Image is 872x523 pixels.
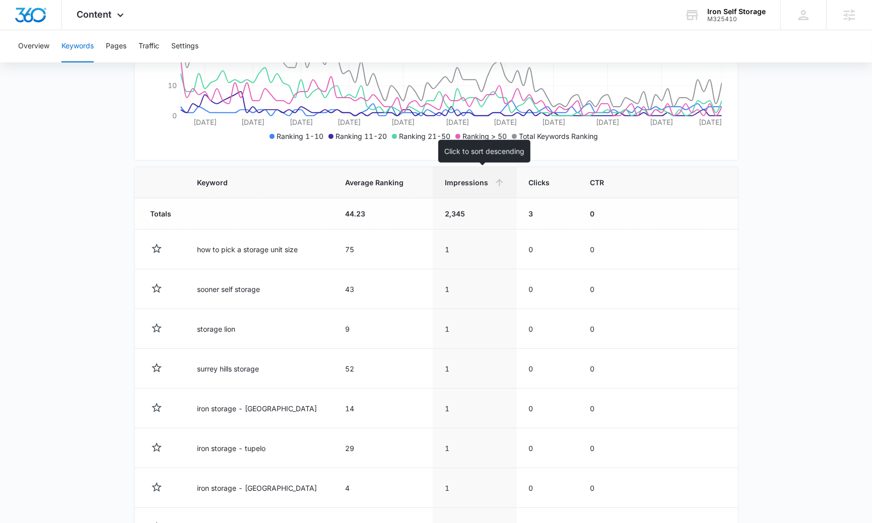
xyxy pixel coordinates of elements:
td: 9 [333,309,432,349]
td: 0 [517,468,578,508]
tspan: [DATE] [338,118,361,126]
tspan: [DATE] [494,118,517,126]
span: Ranking > 50 [462,132,507,140]
div: account id [707,16,766,23]
tspan: 10 [167,81,176,90]
td: 0 [517,309,578,349]
td: 2,345 [433,198,517,230]
tspan: [DATE] [241,118,264,126]
td: 1 [433,468,517,508]
td: 1 [433,269,517,309]
tspan: [DATE] [650,118,673,126]
td: 0 [517,349,578,389]
td: storage lion [185,309,333,349]
div: Click to sort descending [438,140,530,163]
td: iron storage - [GEOGRAPHIC_DATA] [185,389,333,428]
td: 1 [433,349,517,389]
tspan: [DATE] [542,118,565,126]
td: iron storage - [GEOGRAPHIC_DATA] [185,468,333,508]
span: Ranking 21-50 [399,132,450,140]
tspan: [DATE] [596,118,619,126]
span: Keyword [197,177,307,188]
td: 52 [333,349,432,389]
tspan: [DATE] [193,118,216,126]
tspan: [DATE] [699,118,722,126]
span: Total Keywords Ranking [519,132,598,140]
td: 0 [578,269,632,309]
tspan: 0 [172,111,176,120]
td: 43 [333,269,432,309]
button: Settings [171,30,198,62]
td: surrey hills storage [185,349,333,389]
span: Impressions [445,177,490,188]
button: Keywords [61,30,94,62]
span: Ranking 1-10 [277,132,323,140]
tspan: [DATE] [391,118,415,126]
td: 44.23 [333,198,432,230]
td: Totals [135,198,185,230]
td: 0 [578,230,632,269]
td: 1 [433,389,517,428]
td: 14 [333,389,432,428]
span: Content [77,9,112,20]
span: Ranking 11-20 [336,132,387,140]
td: iron storage - tupelo [185,428,333,468]
span: Average Ranking [345,177,406,188]
tspan: [DATE] [289,118,312,126]
td: sooner self storage [185,269,333,309]
td: 29 [333,428,432,468]
td: 75 [333,230,432,269]
td: 0 [578,389,632,428]
td: 0 [517,389,578,428]
td: 0 [578,198,632,230]
td: how to pick a storage unit size [185,230,333,269]
tspan: [DATE] [445,118,468,126]
button: Pages [106,30,126,62]
button: Traffic [139,30,159,62]
td: 1 [433,230,517,269]
button: Overview [18,30,49,62]
td: 0 [578,309,632,349]
td: 0 [517,230,578,269]
td: 0 [578,349,632,389]
td: 4 [333,468,432,508]
div: account name [707,8,766,16]
td: 0 [578,428,632,468]
td: 1 [433,428,517,468]
span: CTR [590,177,605,188]
td: 0 [578,468,632,508]
td: 0 [517,269,578,309]
td: 0 [517,428,578,468]
span: Clicks [529,177,552,188]
td: 1 [433,309,517,349]
td: 3 [517,198,578,230]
